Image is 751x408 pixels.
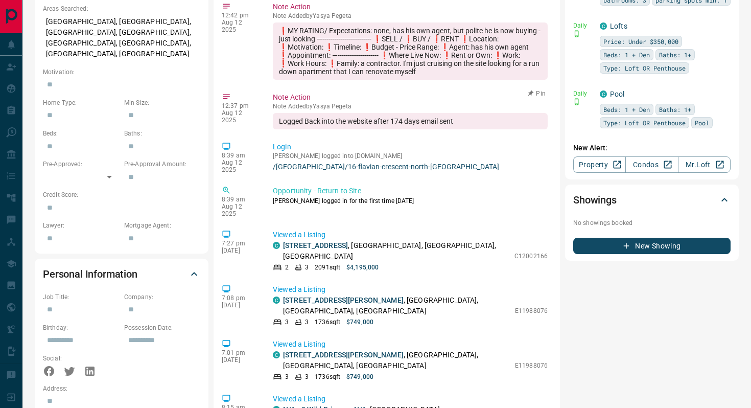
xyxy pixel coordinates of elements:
h2: Showings [573,192,617,208]
span: Baths: 1+ [659,104,691,115]
p: C12002166 [514,252,548,261]
p: [DATE] [222,356,257,364]
span: Type: Loft OR Penthouse [603,118,686,128]
p: Social: [43,354,119,363]
p: New Alert: [573,143,731,153]
p: Address: [43,384,200,393]
p: 3 [305,318,309,327]
p: Job Title: [43,292,119,302]
p: Note Added by Yasya Pegeta [273,103,548,110]
p: 8:39 am [222,152,257,159]
a: [STREET_ADDRESS][PERSON_NAME] [283,351,404,359]
a: Condos [625,156,678,173]
div: condos.ca [273,351,280,358]
p: Viewed a Listing [273,394,548,404]
p: Company: [124,292,200,302]
p: 2 [285,263,289,272]
span: Price: Under $350,000 [603,36,678,47]
p: 12:42 pm [222,12,257,19]
p: Aug 12 2025 [222,203,257,217]
p: Note Action [273,92,548,103]
a: [STREET_ADDRESS][PERSON_NAME] [283,296,404,304]
p: 3 [305,263,309,272]
p: E11988076 [515,361,548,370]
p: Opportunity - Return to Site [273,186,548,196]
p: Mortgage Agent: [124,221,200,230]
p: Min Size: [124,98,200,107]
h2: Personal Information [43,266,137,282]
p: $4,195,000 [346,263,379,272]
p: Daily [573,89,594,98]
p: [PERSON_NAME] logged into [DOMAIN_NAME] [273,152,548,160]
p: 1736 sqft [315,318,340,327]
p: Credit Score: [43,190,200,199]
span: Pool [695,118,709,128]
p: E11988076 [515,306,548,315]
div: condos.ca [273,242,280,249]
p: 7:27 pm [222,240,257,247]
p: Aug 12 2025 [222,19,257,33]
a: Property [573,156,626,173]
p: 2091 sqft [315,263,340,272]
p: 7:01 pm [222,349,257,356]
p: , [GEOGRAPHIC_DATA], [GEOGRAPHIC_DATA], [GEOGRAPHIC_DATA] [283,295,510,316]
p: Daily [573,21,594,30]
p: Note Added by Yasya Pegeta [273,12,548,19]
p: Possession Date: [124,323,200,332]
div: condos.ca [273,297,280,304]
svg: Push Notification Only [573,30,580,37]
p: Beds: [43,129,119,138]
span: Beds: 1 + Den [603,50,650,60]
p: Aug 12 2025 [222,159,257,173]
span: Type: Loft OR Penthouse [603,63,686,73]
p: 1736 sqft [315,372,340,381]
div: condos.ca [600,22,607,30]
p: Baths: [124,129,200,138]
a: /[GEOGRAPHIC_DATA]/16-flavian-crescent-north-[GEOGRAPHIC_DATA] [273,163,548,171]
p: [GEOGRAPHIC_DATA], [GEOGRAPHIC_DATA], [GEOGRAPHIC_DATA], [GEOGRAPHIC_DATA], [GEOGRAPHIC_DATA], [G... [43,13,200,62]
p: No showings booked [573,218,731,228]
p: Pre-Approval Amount: [124,160,200,169]
p: 3 [285,372,289,381]
p: Viewed a Listing [273,339,548,350]
p: 3 [285,318,289,327]
button: Pin [522,89,552,98]
p: Note Action [273,2,548,12]
div: condos.ca [600,90,607,98]
div: Personal Information [43,262,200,286]
p: 12:37 pm [222,102,257,109]
a: Mr.Loft [678,156,731,173]
p: $749,000 [346,318,373,327]
p: Lawyer: [43,221,119,230]
p: Viewed a Listing [273,230,548,240]
p: $749,000 [346,372,373,381]
p: Pre-Approved: [43,160,119,169]
p: [PERSON_NAME] logged in for the first time [DATE] [273,196,548,206]
div: Logged Back into the website after 174 days email sent [273,113,548,129]
p: Motivation: [43,67,200,77]
p: Login [273,142,548,152]
span: Beds: 1 + Den [603,104,650,115]
p: , [GEOGRAPHIC_DATA], [GEOGRAPHIC_DATA], [GEOGRAPHIC_DATA] [283,240,509,262]
svg: Push Notification Only [573,98,580,105]
p: Viewed a Listing [273,284,548,295]
p: , [GEOGRAPHIC_DATA], [GEOGRAPHIC_DATA], [GEOGRAPHIC_DATA] [283,350,510,371]
a: Pool [610,90,625,98]
button: New Showing [573,238,731,254]
p: Home Type: [43,98,119,107]
span: Baths: 1+ [659,50,691,60]
p: 3 [305,372,309,381]
p: Aug 12 2025 [222,109,257,124]
p: Birthday: [43,323,119,332]
div: Showings [573,188,731,212]
p: [DATE] [222,247,257,254]
a: Lofts [610,22,627,30]
a: [STREET_ADDRESS] [283,241,348,250]
p: [DATE] [222,302,257,309]
p: 8:39 am [222,196,257,203]
p: 7:08 pm [222,294,257,302]
p: Areas Searched: [43,4,200,13]
div: ❗️MY RATING/ Expectations: none, has his own agent, but polite he is now buying - just looking —-... [273,22,548,80]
